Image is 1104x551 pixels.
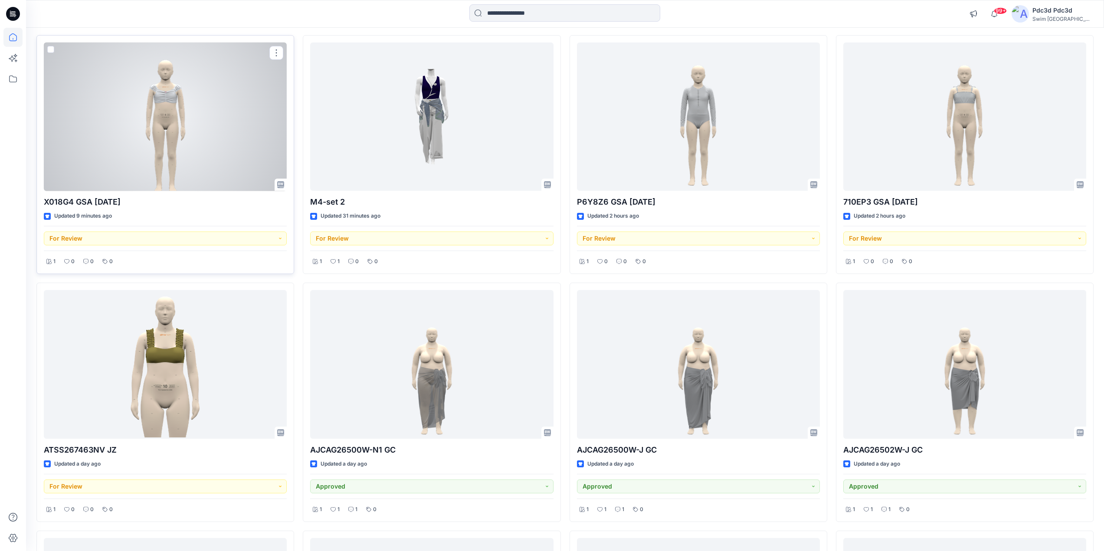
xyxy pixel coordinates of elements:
[53,257,56,266] p: 1
[44,196,287,208] p: X018G4 GSA [DATE]
[871,257,874,266] p: 0
[843,290,1086,439] a: AJCAG26502W-J GC
[44,290,287,439] a: ATSS267463NV JZ
[577,196,820,208] p: P6Y8Z6 GSA [DATE]
[310,290,553,439] a: AJCAG26500W-N1 GC
[1032,16,1093,22] div: Swim [GEOGRAPHIC_DATA]
[337,257,340,266] p: 1
[337,505,340,514] p: 1
[909,257,912,266] p: 0
[586,257,589,266] p: 1
[604,505,606,514] p: 1
[994,7,1007,14] span: 99+
[320,257,322,266] p: 1
[355,505,357,514] p: 1
[622,505,624,514] p: 1
[888,505,891,514] p: 1
[373,505,377,514] p: 0
[587,460,634,469] p: Updated a day ago
[310,42,553,191] a: M4-set 2
[843,444,1086,456] p: AJCAG26502W-J GC
[71,505,75,514] p: 0
[44,42,287,191] a: X018G4 GSA 2025.9.2
[90,257,94,266] p: 0
[853,257,855,266] p: 1
[109,257,113,266] p: 0
[54,212,112,221] p: Updated 9 minutes ago
[320,505,322,514] p: 1
[854,460,900,469] p: Updated a day ago
[906,505,910,514] p: 0
[843,196,1086,208] p: 710EP3 GSA [DATE]
[355,257,359,266] p: 0
[71,257,75,266] p: 0
[890,257,893,266] p: 0
[604,257,608,266] p: 0
[843,42,1086,191] a: 710EP3 GSA 2025.9.2
[54,460,101,469] p: Updated a day ago
[109,505,113,514] p: 0
[853,505,855,514] p: 1
[871,505,873,514] p: 1
[53,505,56,514] p: 1
[640,505,643,514] p: 0
[44,444,287,456] p: ATSS267463NV JZ
[854,212,905,221] p: Updated 2 hours ago
[321,212,380,221] p: Updated 31 minutes ago
[90,505,94,514] p: 0
[321,460,367,469] p: Updated a day ago
[374,257,378,266] p: 0
[577,42,820,191] a: P6Y8Z6 GSA 2025.09.02
[577,444,820,456] p: AJCAG26500W-J GC
[310,196,553,208] p: M4-set 2
[642,257,646,266] p: 0
[310,444,553,456] p: AJCAG26500W-N1 GC
[623,257,627,266] p: 0
[587,212,639,221] p: Updated 2 hours ago
[1012,5,1029,23] img: avatar
[1032,5,1093,16] div: Pdc3d Pdc3d
[577,290,820,439] a: AJCAG26500W-J GC
[586,505,589,514] p: 1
